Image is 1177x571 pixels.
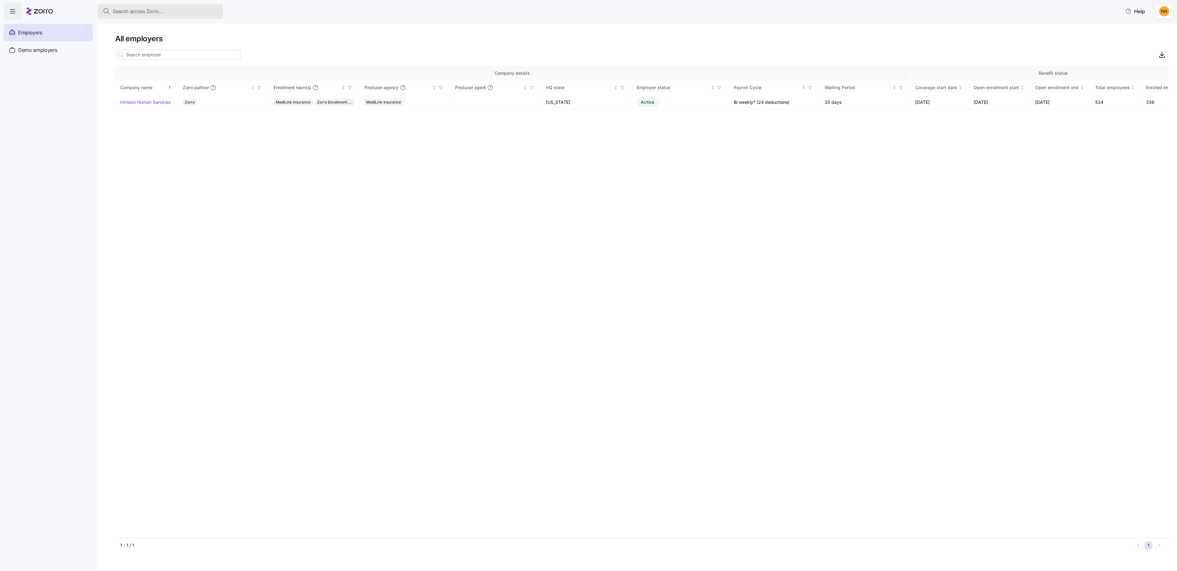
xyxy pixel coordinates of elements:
div: Coverage start date [915,84,957,91]
th: Total employeesNot sorted [1090,80,1141,95]
div: Not sorted [341,85,346,90]
button: Search across Zorro... [98,4,223,19]
span: Producer agent [455,84,486,91]
button: Help [1120,5,1150,18]
th: Producer agencyNot sorted [359,80,450,95]
th: Waiting PeriodNot sorted [820,80,910,95]
div: Not sorted [892,85,897,90]
h1: All employers [115,34,1168,43]
div: Open enrollment start [974,84,1019,91]
td: [DATE] [910,95,969,110]
th: Company nameSorted ascending [115,80,178,95]
div: Not sorted [614,85,618,90]
th: Employer statusNot sorted [632,80,729,95]
div: Company name [120,84,167,91]
td: 30 days [820,95,910,110]
td: [DATE] [969,95,1031,110]
span: MediLink Insurance [276,99,311,106]
div: Employer status [637,84,709,91]
span: Producer agency [364,84,398,91]
td: [DATE] [1030,95,1090,110]
div: HQ state [546,84,612,91]
a: Demo employers [4,41,93,59]
span: Zorro [185,99,195,106]
span: Employers [18,29,42,37]
div: Not sorted [1020,85,1024,90]
td: 534 [1090,95,1141,110]
td: Bi weekly* (24 deductions) [729,95,820,110]
span: Active [641,99,655,105]
button: Next page [1155,541,1163,549]
a: Employers [4,24,93,41]
td: [US_STATE] [541,95,632,110]
div: Not sorted [432,85,436,90]
div: Not sorted [1080,85,1084,90]
span: Help [1125,8,1145,15]
div: Sorted ascending [167,85,172,90]
div: Not sorted [523,85,527,90]
th: HQ stateNot sorted [541,80,632,95]
div: Total employees [1095,84,1130,91]
button: Previous page [1134,541,1142,549]
div: Not sorted [801,85,806,90]
span: Zorro Enrollment Team [317,99,352,106]
th: Open enrollment startNot sorted [969,80,1031,95]
div: Not sorted [1131,85,1135,90]
input: Search employer [115,50,240,60]
div: Payroll Cycle [734,84,800,91]
button: 1 [1144,541,1153,549]
th: Enrollment team(s)Not sorted [269,80,359,95]
span: Demo employers [18,46,57,54]
div: Waiting Period [825,84,891,91]
div: Not sorted [958,85,963,90]
div: Company details [120,70,904,77]
th: Open enrollment endNot sorted [1030,80,1090,95]
div: 1 - 1 / 1 [120,542,1131,548]
span: Zorro partner [183,84,209,91]
a: InVision Human Services [120,99,170,105]
th: Payroll CycleNot sorted [729,80,820,95]
span: Enrollment team(s) [274,84,311,91]
div: Open enrollment end [1035,84,1079,91]
div: Not sorted [711,85,715,90]
th: Zorro partnerNot sorted [178,80,269,95]
th: Coverage start dateNot sorted [910,80,969,95]
div: Not sorted [250,85,255,90]
img: 03df8804be8400ef86d83aae3e04acca [1159,6,1169,16]
span: Search across Zorro... [113,8,163,15]
th: Producer agentNot sorted [450,80,541,95]
span: MediLink Insurance [366,99,401,106]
